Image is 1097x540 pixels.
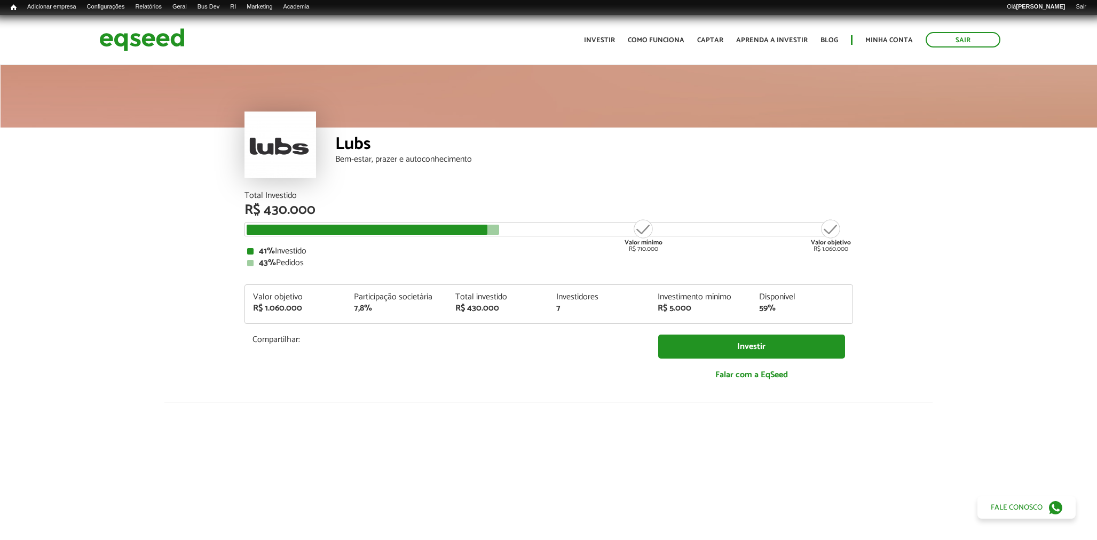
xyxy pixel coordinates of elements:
a: Minha conta [865,37,913,44]
a: Configurações [82,3,130,11]
a: Adicionar empresa [22,3,82,11]
div: Investido [247,247,850,256]
a: Falar com a EqSeed [658,364,845,386]
a: Bus Dev [192,3,225,11]
a: Marketing [241,3,278,11]
div: R$ 430.000 [244,203,853,217]
a: Captar [697,37,723,44]
a: Sair [926,32,1000,47]
a: Olá[PERSON_NAME] [1001,3,1070,11]
img: EqSeed [99,26,185,54]
div: Participação societária [354,293,439,301]
div: Bem-estar, prazer e autoconhecimento [335,155,853,164]
a: Blog [820,37,838,44]
div: Investimento mínimo [658,293,743,301]
div: 59% [759,304,845,313]
div: 7 [556,304,642,313]
strong: 41% [259,244,275,258]
a: Geral [167,3,192,11]
div: Disponível [759,293,845,301]
a: Investir [658,335,845,359]
a: Aprenda a investir [736,37,808,44]
p: Compartilhar: [252,335,642,345]
div: R$ 710.000 [624,218,664,252]
a: Investir [584,37,615,44]
div: Lubs [335,136,853,155]
strong: Valor objetivo [811,237,851,248]
strong: [PERSON_NAME] [1016,3,1065,10]
div: Total Investido [244,192,853,200]
div: R$ 430.000 [455,304,541,313]
div: R$ 5.000 [658,304,743,313]
a: Fale conosco [977,496,1076,519]
a: Academia [278,3,315,11]
div: Pedidos [247,259,850,267]
div: 7,8% [354,304,439,313]
strong: 43% [259,256,276,270]
a: Relatórios [130,3,167,11]
div: R$ 1.060.000 [253,304,338,313]
span: Início [11,4,17,11]
div: Valor objetivo [253,293,338,301]
a: Como funciona [628,37,684,44]
strong: Valor mínimo [625,237,662,248]
a: Início [5,3,22,13]
div: R$ 1.060.000 [811,218,851,252]
div: Total investido [455,293,541,301]
div: Investidores [556,293,642,301]
a: Sair [1070,3,1092,11]
a: RI [225,3,241,11]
